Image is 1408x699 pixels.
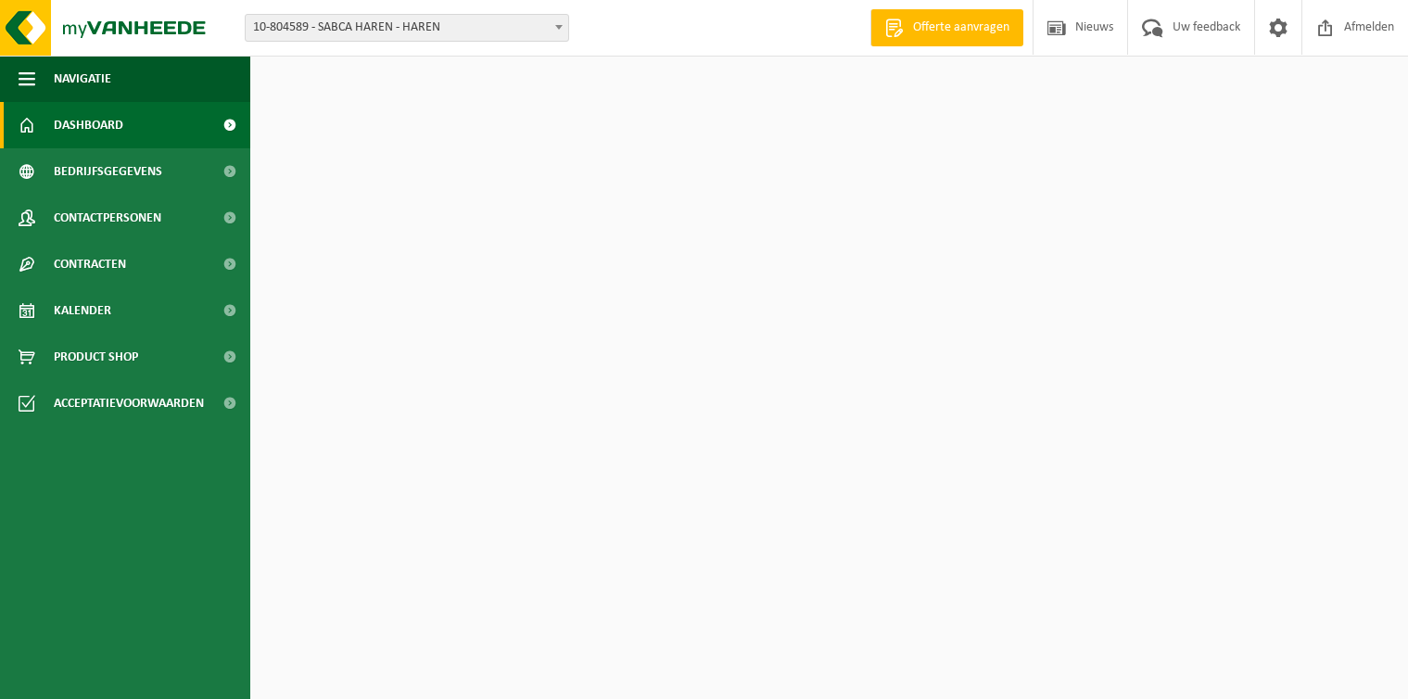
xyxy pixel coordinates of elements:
[54,334,138,380] span: Product Shop
[870,9,1023,46] a: Offerte aanvragen
[54,148,162,195] span: Bedrijfsgegevens
[54,102,123,148] span: Dashboard
[246,15,568,41] span: 10-804589 - SABCA HAREN - HAREN
[54,380,204,426] span: Acceptatievoorwaarden
[54,56,111,102] span: Navigatie
[54,287,111,334] span: Kalender
[245,14,569,42] span: 10-804589 - SABCA HAREN - HAREN
[54,195,161,241] span: Contactpersonen
[54,241,126,287] span: Contracten
[908,19,1014,37] span: Offerte aanvragen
